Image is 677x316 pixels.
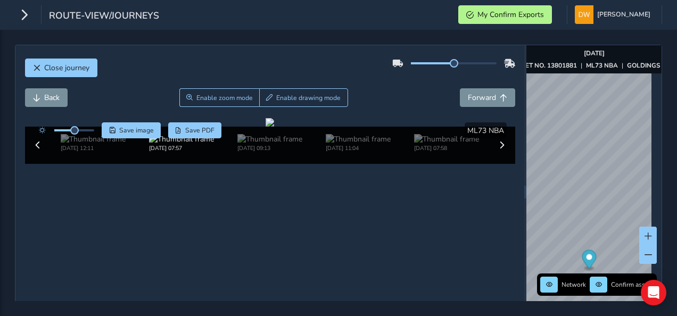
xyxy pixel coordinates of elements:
img: Thumbnail frame [326,134,391,144]
span: Close journey [44,63,89,73]
span: Enable drawing mode [276,94,341,102]
strong: [DATE] [584,49,605,57]
div: [DATE] 12:11 [61,144,126,152]
span: route-view/journeys [49,9,159,24]
span: Network [562,280,586,289]
button: Draw [259,88,348,107]
div: [DATE] 11:04 [326,144,391,152]
img: Thumbnail frame [61,134,126,144]
img: Thumbnail frame [414,134,479,144]
div: Map marker [582,250,597,272]
font: | [581,61,582,70]
div: [DATE] 07:57 [149,144,214,152]
button: My Confirm Exports [458,5,552,24]
span: [PERSON_NAME] [597,5,650,24]
span: Confirm assets [611,280,654,289]
span: My Confirm Exports [477,10,544,20]
button: Save [102,122,161,138]
img: diamond-layout [575,5,593,24]
span: Save image [119,126,154,135]
div: [DATE] 07:58 [414,144,479,152]
div: Open Intercom Messenger [641,280,666,305]
span: Enable zoom mode [196,94,253,102]
div: [DATE] 09:13 [237,144,302,152]
button: Zoom [179,88,260,107]
font: | [622,61,623,70]
span: Forward [468,93,496,103]
strong: ML73 NBA [586,61,618,70]
span: Back [44,93,60,103]
img: Thumbnail frame [237,134,302,144]
span: ML73 NBA [467,126,504,136]
button: Close journey [25,59,97,77]
button: Back [25,88,68,107]
button: [PERSON_NAME] [575,5,654,24]
strong: ASSET NO. 13801881 [512,61,577,70]
strong: GOLDINGS HILL [627,61,676,70]
img: Thumbnail frame [149,134,214,144]
span: Save PDF [185,126,214,135]
button: PDF [168,122,222,138]
button: Forward [460,88,515,107]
